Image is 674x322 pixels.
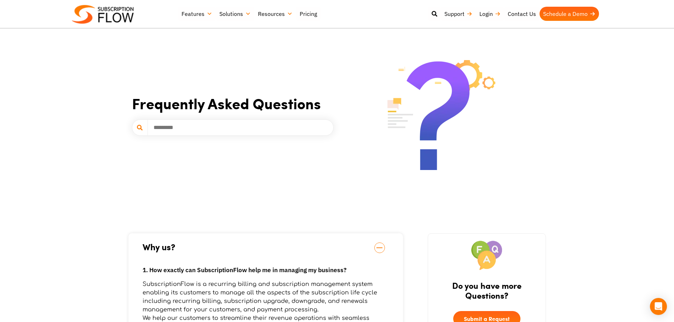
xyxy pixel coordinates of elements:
a: Login [476,7,504,21]
a: Support [441,7,476,21]
a: Schedule a Demo [540,7,599,21]
a: Contact Us [504,7,540,21]
h4: 1. How exactly can SubscriptionFlow help me in managing my business? [143,265,389,275]
h1: Frequently Asked Questions [132,94,334,113]
a: Resources [254,7,296,21]
img: query-icon [471,241,502,270]
a: Pricing [296,7,321,21]
img: faq-icon [387,60,495,170]
h3: Do you have more Questions? [435,280,538,300]
a: Solutions [216,7,254,21]
a: Features [178,7,216,21]
div: Open Intercom Messenger [650,298,667,315]
img: Subscriptionflow [72,5,134,24]
span: Why us? [143,240,389,254]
